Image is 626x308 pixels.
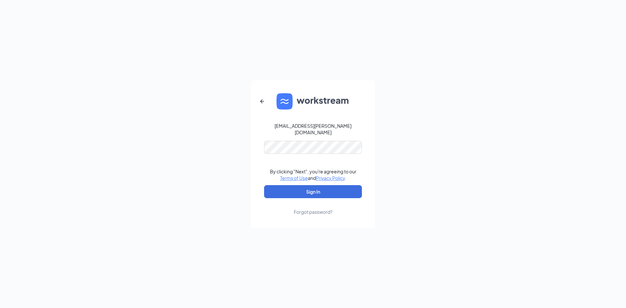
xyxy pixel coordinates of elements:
button: Sign In [264,185,362,198]
div: Forgot password? [294,209,333,215]
a: Forgot password? [294,198,333,215]
a: Privacy Policy [316,175,345,181]
button: ArrowLeftNew [254,94,270,109]
div: By clicking "Next", you're agreeing to our and . [270,168,356,181]
div: [EMAIL_ADDRESS][PERSON_NAME][DOMAIN_NAME] [264,123,362,136]
img: WS logo and Workstream text [276,93,350,110]
a: Terms of Use [280,175,308,181]
svg: ArrowLeftNew [258,97,266,105]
